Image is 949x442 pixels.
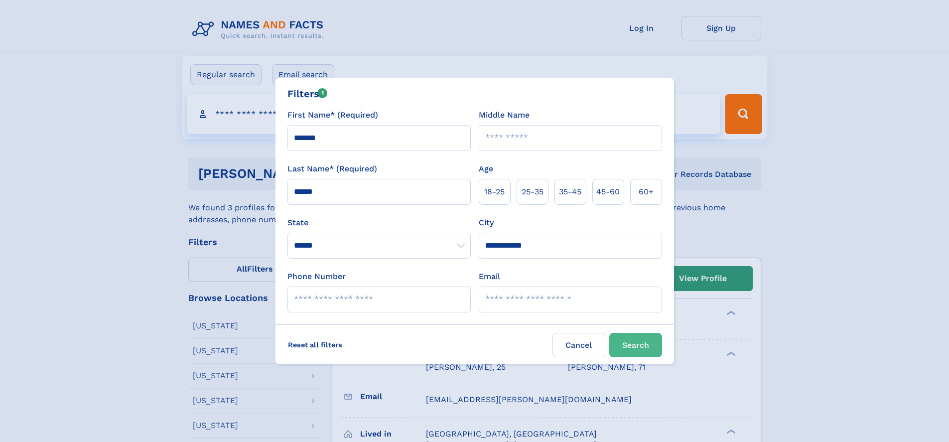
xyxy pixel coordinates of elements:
[639,186,654,198] span: 60+
[479,163,493,175] label: Age
[479,109,530,121] label: Middle Name
[522,186,543,198] span: 25‑35
[559,186,581,198] span: 35‑45
[484,186,505,198] span: 18‑25
[479,217,494,229] label: City
[609,333,662,357] button: Search
[287,109,378,121] label: First Name* (Required)
[479,271,500,283] label: Email
[552,333,605,357] label: Cancel
[287,163,377,175] label: Last Name* (Required)
[287,217,471,229] label: State
[287,86,328,101] div: Filters
[596,186,620,198] span: 45‑60
[281,333,349,357] label: Reset all filters
[287,271,346,283] label: Phone Number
